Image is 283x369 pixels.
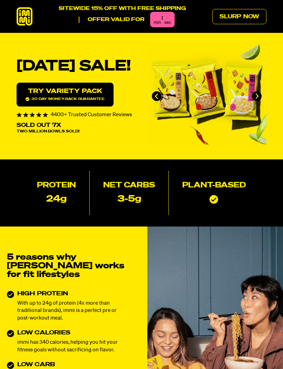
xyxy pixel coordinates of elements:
p: 24g [46,195,67,204]
h2: 5 reasons why [PERSON_NAME] works for fit lifestyles [7,253,129,279]
span: 30 day money-back guarantee [26,97,104,101]
p: Sold Out 7X [17,123,61,128]
div: : [162,15,163,21]
p: immi has 340 calories, helping you hit your fitness goals without sacrificing on flavor. [17,339,129,353]
h2: Plant-based [182,182,246,190]
div: 4400+ Trusted Customer Reviews [17,112,136,118]
button: Go to last slide [152,91,162,101]
span: min [154,20,161,25]
h3: LOW CALORIES [17,330,129,336]
h2: Net Carbs [103,182,155,190]
h3: HIGH PROTEIN [17,291,129,297]
h1: [DATE] SALE! [17,59,136,74]
p: 3-5g [117,195,141,204]
h3: LOW CARB [17,362,129,368]
p: With up to 24g of protein (4x more than traditional brands), immi is a perfect pre or post-workou... [17,299,129,322]
span: sec [164,20,171,25]
h2: Protein [37,182,76,190]
span: Two Million Bowls Sold! [17,130,79,133]
a: Try variety Pack30 day money-back guarantee [17,83,114,107]
p: Offer valid for [79,17,145,23]
div: immi slideshow [147,44,266,148]
button: Next slide [252,91,262,101]
li: 1 of 4 [147,44,266,148]
a: Slurp Now [212,9,266,24]
p: SITEWIDE 15% OFF WITH FREE SHIPPING [59,6,186,12]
